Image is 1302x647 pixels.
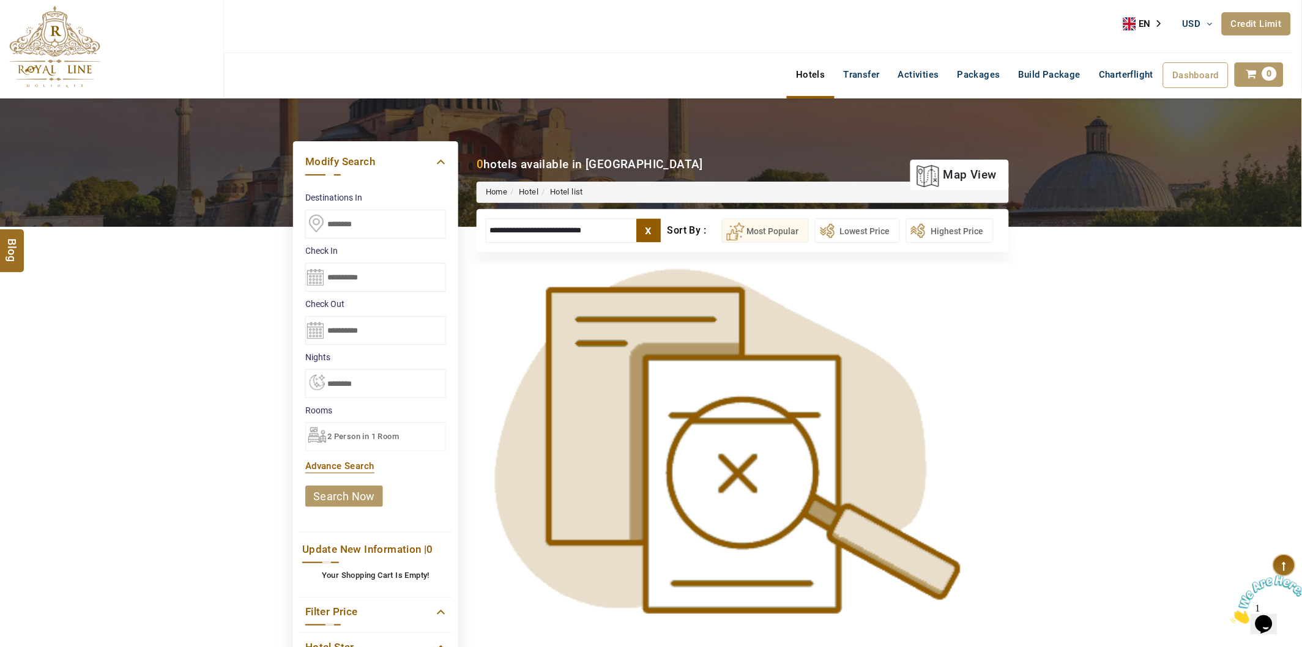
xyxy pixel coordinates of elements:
[1235,62,1284,87] a: 0
[305,153,446,170] a: Modify Search
[538,187,583,198] li: Hotel list
[302,541,449,558] a: Update New Information |0
[305,404,446,416] label: Rooms
[906,218,994,243] button: Highest Price
[305,604,446,620] a: Filter Price
[305,351,446,363] label: nights
[305,486,383,507] a: search now
[889,62,948,87] a: Activities
[1262,67,1277,81] span: 0
[305,191,446,204] label: Destinations In
[4,238,20,249] span: Blog
[917,161,997,188] a: map view
[948,62,1010,87] a: Packages
[327,432,399,441] span: 2 Person in 1 Room
[5,5,10,15] span: 1
[1123,15,1170,33] a: EN
[1010,62,1090,87] a: Build Package
[519,187,538,196] a: Hotel
[835,62,889,87] a: Transfer
[305,298,446,310] label: Check Out
[1222,12,1291,35] a: Credit Limit
[9,6,100,88] img: The Royal Line Holidays
[1123,15,1170,33] div: Language
[636,219,661,242] label: x
[477,157,483,171] b: 0
[5,5,81,53] img: Chat attention grabber
[722,218,809,243] button: Most Popular
[322,571,430,580] b: Your Shopping Cart Is Empty!
[815,218,900,243] button: Lowest Price
[1183,18,1201,29] span: USD
[1099,69,1153,80] span: Charterflight
[305,245,446,257] label: Check In
[668,218,722,243] div: Sort By :
[486,187,508,196] a: Home
[1226,571,1302,629] iframe: chat widget
[427,543,433,555] span: 0
[1090,62,1162,87] a: Charterflight
[477,156,703,172] div: hotels available in [GEOGRAPHIC_DATA]
[1173,70,1219,81] span: Dashboard
[787,62,834,87] a: Hotels
[305,460,374,471] a: Advance Search
[1123,15,1170,33] aside: Language selected: English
